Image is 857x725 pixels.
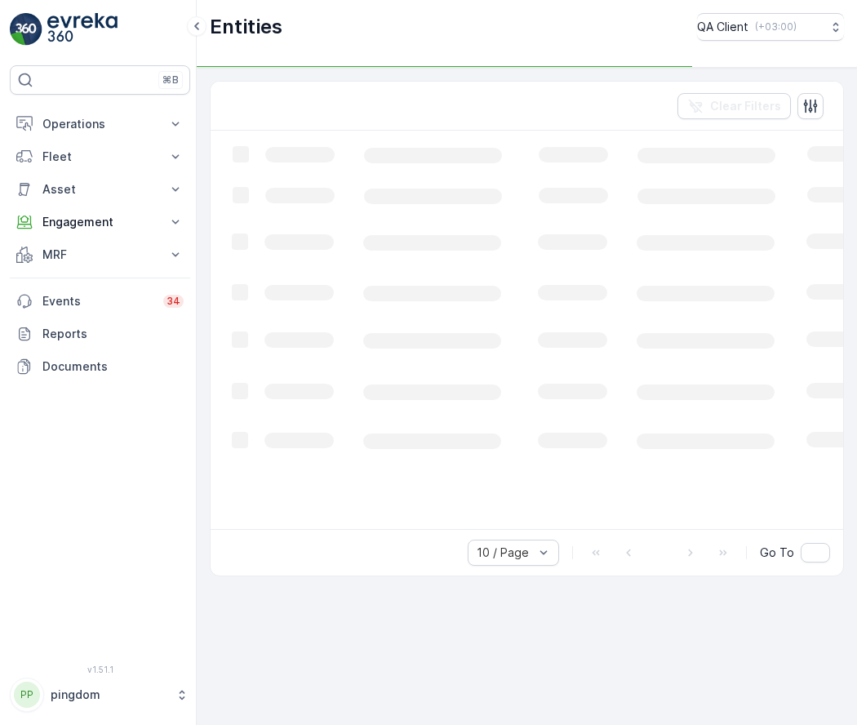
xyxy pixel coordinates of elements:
[10,678,190,712] button: PPpingdom
[677,93,791,119] button: Clear Filters
[14,682,40,708] div: PP
[10,108,190,140] button: Operations
[10,350,190,383] a: Documents
[210,14,282,40] p: Entities
[10,665,190,674] span: v 1.51.1
[42,149,158,165] p: Fleet
[42,116,158,132] p: Operations
[10,318,190,350] a: Reports
[697,19,748,35] p: QA Client
[162,73,179,87] p: ⌘B
[42,358,184,375] p: Documents
[167,295,180,308] p: 34
[47,13,118,46] img: logo_light-DOdMpM7g.png
[10,173,190,206] button: Asset
[10,140,190,173] button: Fleet
[710,98,781,114] p: Clear Filters
[10,238,190,271] button: MRF
[760,545,794,561] span: Go To
[51,687,167,703] p: pingdom
[42,181,158,198] p: Asset
[42,326,184,342] p: Reports
[42,247,158,263] p: MRF
[10,13,42,46] img: logo
[10,285,190,318] a: Events34
[755,20,797,33] p: ( +03:00 )
[697,13,844,41] button: QA Client(+03:00)
[42,214,158,230] p: Engagement
[10,206,190,238] button: Engagement
[42,293,153,309] p: Events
